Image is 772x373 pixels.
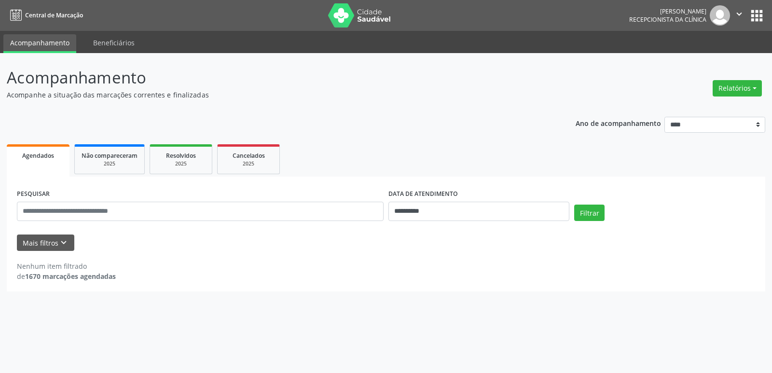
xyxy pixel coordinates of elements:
[629,7,706,15] div: [PERSON_NAME]
[7,66,538,90] p: Acompanhamento
[388,187,458,202] label: DATA DE ATENDIMENTO
[710,5,730,26] img: img
[17,261,116,271] div: Nenhum item filtrado
[713,80,762,97] button: Relatórios
[86,34,141,51] a: Beneficiários
[7,7,83,23] a: Central de Marcação
[25,272,116,281] strong: 1670 marcações agendadas
[82,152,138,160] span: Não compareceram
[730,5,748,26] button: 
[17,235,74,251] button: Mais filtroskeyboard_arrow_down
[233,152,265,160] span: Cancelados
[25,11,83,19] span: Central de Marcação
[17,271,116,281] div: de
[17,187,50,202] label: PESQUISAR
[58,237,69,248] i: keyboard_arrow_down
[224,160,273,167] div: 2025
[574,205,605,221] button: Filtrar
[576,117,661,129] p: Ano de acompanhamento
[3,34,76,53] a: Acompanhamento
[157,160,205,167] div: 2025
[748,7,765,24] button: apps
[7,90,538,100] p: Acompanhe a situação das marcações correntes e finalizadas
[82,160,138,167] div: 2025
[166,152,196,160] span: Resolvidos
[629,15,706,24] span: Recepcionista da clínica
[22,152,54,160] span: Agendados
[734,9,744,19] i: 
